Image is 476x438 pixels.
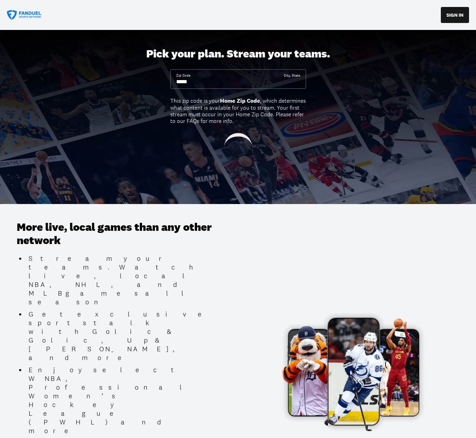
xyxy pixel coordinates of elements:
div: City, State [284,73,300,78]
div: Zip Code [176,73,190,78]
img: Promotional Image [248,313,459,432]
li: Get exclusive sports talk with Golic & Golic, Up & [PERSON_NAME], and more [26,310,216,362]
div: Pick your plan. Stream your teams. [146,47,330,61]
b: Home Zip Code [220,97,260,104]
li: Enjoy select WNBA, Professional Women’s Hockey League (PWHL) and more [26,366,216,435]
li: Stream your teams. Watch live, local NBA, NHL, and MLB games all season [26,254,216,306]
div: This zip code is your , which determines what content is available for you to stream. Your first ... [170,97,306,124]
button: SIGN IN [441,7,469,23]
h3: More live, local games than any other network [17,221,216,248]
